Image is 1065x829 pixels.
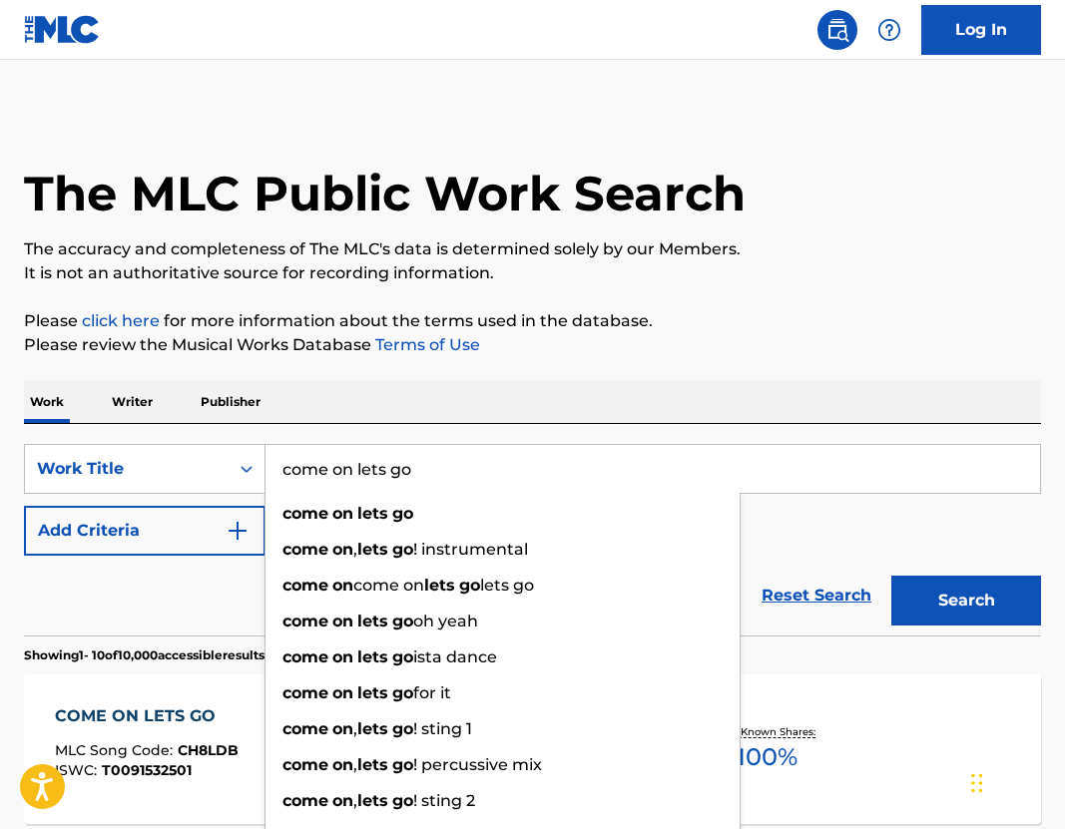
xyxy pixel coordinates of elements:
strong: lets [357,719,388,738]
strong: on [332,683,353,702]
form: Search Form [24,444,1041,635]
span: ista dance [413,647,497,666]
span: , [353,791,357,810]
strong: come [282,612,328,630]
p: Publisher [195,381,266,423]
p: It is not an authoritative source for recording information. [24,261,1041,285]
p: Work [24,381,70,423]
strong: go [459,576,480,595]
strong: lets [424,576,455,595]
strong: come [282,755,328,774]
strong: lets [357,540,388,559]
p: Writer [106,381,159,423]
strong: on [332,504,353,523]
strong: go [392,504,413,523]
span: come on [353,576,424,595]
a: Terms of Use [371,335,480,354]
span: 100 % [737,739,798,775]
strong: lets [357,683,388,702]
strong: go [392,683,413,702]
div: Help [869,10,909,50]
strong: lets [357,755,388,774]
strong: lets [357,504,388,523]
a: COME ON LETS GOMLC Song Code:CH8LDBISWC:T0091532501Writers (1)[PERSON_NAME]Recording Artists (0)T... [24,674,1041,824]
strong: go [392,791,413,810]
span: lets go [480,576,534,595]
p: Showing 1 - 10 of 10,000 accessible results (Total 940,126 ) [24,646,352,664]
span: ! instrumental [413,540,528,559]
strong: go [392,719,413,738]
strong: on [332,755,353,774]
strong: come [282,683,328,702]
a: Reset Search [752,574,881,618]
div: Drag [971,753,983,813]
strong: come [282,647,328,666]
strong: on [332,647,353,666]
span: ! sting 1 [413,719,472,738]
h1: The MLC Public Work Search [24,164,746,223]
p: Total Known Shares: [714,724,820,739]
strong: on [332,791,353,810]
strong: on [332,540,353,559]
a: Public Search [817,10,857,50]
strong: go [392,755,413,774]
a: click here [82,311,160,330]
span: ISWC : [55,761,102,779]
p: Please for more information about the terms used in the database. [24,309,1041,333]
p: The accuracy and completeness of The MLC's data is determined solely by our Members. [24,237,1041,261]
span: oh yeah [413,612,478,630]
img: 9d2ae6d4665cec9f34b9.svg [226,519,250,543]
span: ! sting 2 [413,791,475,810]
button: Add Criteria [24,506,266,556]
span: ! percussive mix [413,755,542,774]
div: Work Title [37,457,217,481]
strong: lets [357,791,388,810]
strong: lets [357,612,388,630]
span: for it [413,683,451,702]
iframe: Chat Widget [965,733,1065,829]
strong: come [282,576,328,595]
span: MLC Song Code : [55,741,178,759]
span: , [353,540,357,559]
strong: go [392,540,413,559]
img: search [825,18,849,42]
img: MLC Logo [24,15,101,44]
p: Please review the Musical Works Database [24,333,1041,357]
strong: on [332,612,353,630]
span: T0091532501 [102,761,192,779]
img: help [877,18,901,42]
strong: lets [357,647,388,666]
span: CH8LDB [178,741,239,759]
strong: on [332,719,353,738]
strong: go [392,612,413,630]
strong: come [282,540,328,559]
span: , [353,755,357,774]
a: Log In [921,5,1041,55]
strong: on [332,576,353,595]
strong: go [392,647,413,666]
strong: come [282,719,328,738]
strong: come [282,504,328,523]
strong: come [282,791,328,810]
button: Search [891,576,1041,625]
div: COME ON LETS GO [55,704,239,728]
span: , [353,719,357,738]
